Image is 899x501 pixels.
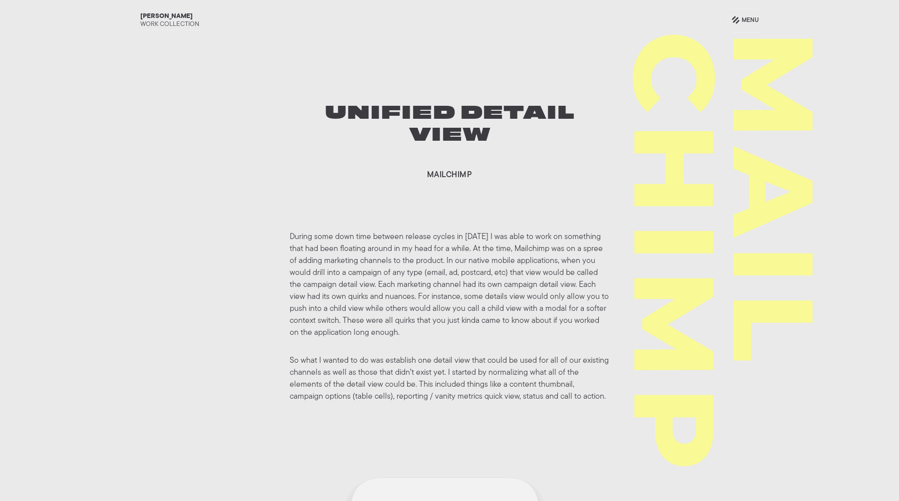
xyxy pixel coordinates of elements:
[140,12,193,20] div: [PERSON_NAME]
[427,164,472,186] a: MailChimp
[130,10,210,30] a: [PERSON_NAME]Work Collection
[290,355,609,403] p: So what I wanted to do was establish one detail view that could be used for all of our existing c...
[427,169,472,181] h4: MailChimp
[721,8,769,33] a: Menu
[742,14,759,26] div: Menu
[140,20,199,28] div: Work Collection
[290,103,609,147] h1: Unified Detail View
[290,231,609,339] p: During some down time between release cycles in [DATE] I was able to work on something that had b...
